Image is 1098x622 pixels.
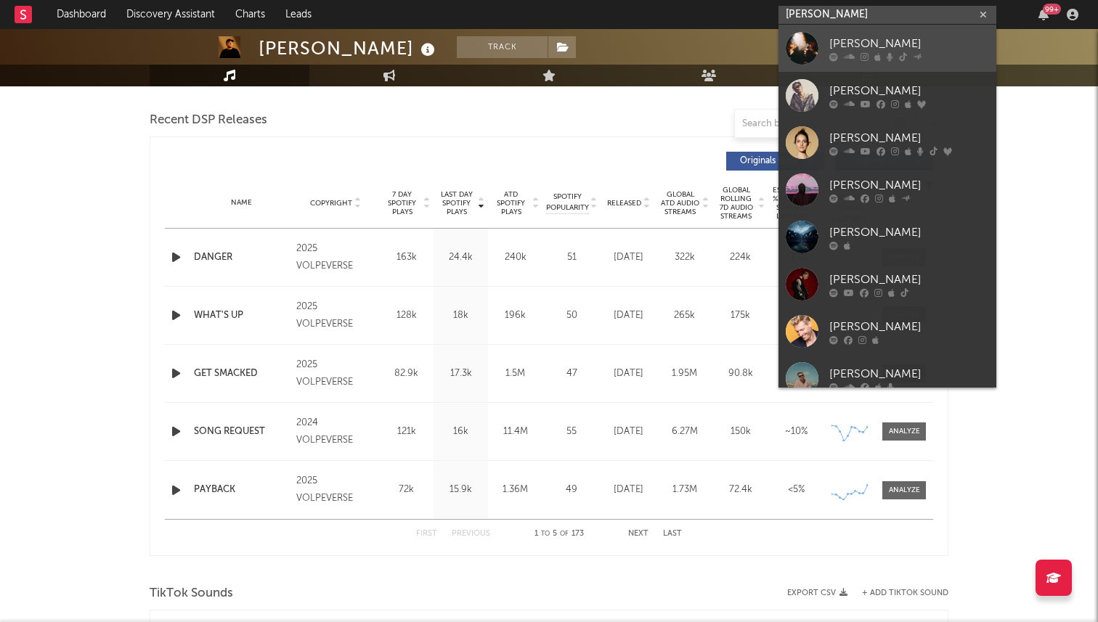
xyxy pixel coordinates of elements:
[716,425,765,439] div: 150k
[736,157,802,165] span: Originals ( 130 )
[778,308,996,355] a: [PERSON_NAME]
[194,367,289,381] a: GET SMACKED
[716,308,765,323] div: 175k
[778,261,996,308] a: [PERSON_NAME]
[778,6,996,24] input: Search for artists
[296,414,375,449] div: 2024 VOLPEVERSE
[829,82,989,99] div: [PERSON_NAME]
[778,119,996,166] a: [PERSON_NAME]
[437,190,476,216] span: Last Day Spotify Plays
[716,367,765,381] div: 90.8k
[437,425,484,439] div: 16k
[862,589,948,597] button: + Add TikTok Sound
[546,425,597,439] div: 55
[1043,4,1061,15] div: 99 +
[778,213,996,261] a: [PERSON_NAME]
[383,483,430,497] div: 72k
[628,530,648,538] button: Next
[150,585,233,602] span: TikTok Sounds
[660,308,709,323] div: 265k
[829,176,989,194] div: [PERSON_NAME]
[546,483,597,497] div: 49
[546,250,597,265] div: 51
[663,530,682,538] button: Last
[383,308,430,323] div: 128k
[383,190,421,216] span: 7 Day Spotify Plays
[383,250,430,265] div: 163k
[604,483,653,497] div: [DATE]
[519,525,599,543] div: 1 5 173
[492,308,539,323] div: 196k
[847,589,948,597] button: + Add TikTok Sound
[437,483,484,497] div: 15.9k
[604,425,653,439] div: [DATE]
[604,308,653,323] div: [DATE]
[546,192,589,213] span: Spotify Popularity
[772,250,821,265] div: ~ 10 %
[194,425,289,439] a: SONG REQUEST
[829,224,989,241] div: [PERSON_NAME]
[194,483,289,497] a: PAYBACK
[1038,9,1049,20] button: 99+
[383,367,430,381] div: 82.9k
[259,36,439,60] div: [PERSON_NAME]
[607,199,641,208] span: Released
[660,483,709,497] div: 1.73M
[296,240,375,275] div: 2025 VOLPEVERSE
[194,308,289,323] a: WHAT'S UP
[772,186,812,221] span: Estimated % Playlist Streams Last Day
[829,318,989,335] div: [PERSON_NAME]
[778,72,996,119] a: [PERSON_NAME]
[310,199,352,208] span: Copyright
[452,530,490,538] button: Previous
[604,367,653,381] div: [DATE]
[296,472,375,507] div: 2025 VOLPEVERSE
[716,250,765,265] div: 224k
[778,355,996,402] a: [PERSON_NAME]
[546,367,597,381] div: 47
[296,298,375,333] div: 2025 VOLPEVERSE
[716,186,756,221] span: Global Rolling 7D Audio Streams
[194,250,289,265] a: DANGER
[437,250,484,265] div: 24.4k
[492,483,539,497] div: 1.36M
[829,35,989,52] div: [PERSON_NAME]
[726,152,824,171] button: Originals(130)
[541,531,550,537] span: to
[492,190,530,216] span: ATD Spotify Plays
[660,250,709,265] div: 322k
[716,483,765,497] div: 72.4k
[660,367,709,381] div: 1.95M
[778,166,996,213] a: [PERSON_NAME]
[560,531,569,537] span: of
[660,425,709,439] div: 6.27M
[772,483,821,497] div: <5%
[829,271,989,288] div: [PERSON_NAME]
[660,190,700,216] span: Global ATD Audio Streams
[492,425,539,439] div: 11.4M
[194,197,289,208] div: Name
[296,356,375,391] div: 2025 VOLPEVERSE
[492,367,539,381] div: 1.5M
[772,367,821,381] div: <5%
[772,425,821,439] div: ~ 10 %
[457,36,548,58] button: Track
[492,250,539,265] div: 240k
[437,308,484,323] div: 18k
[787,589,847,597] button: Export CSV
[772,308,821,323] div: N/A
[829,129,989,147] div: [PERSON_NAME]
[829,365,989,382] div: [PERSON_NAME]
[416,530,437,538] button: First
[383,425,430,439] div: 121k
[778,25,996,72] a: [PERSON_NAME]
[437,367,484,381] div: 17.3k
[546,308,597,323] div: 50
[735,118,888,130] input: Search by song name or URL
[604,250,653,265] div: [DATE]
